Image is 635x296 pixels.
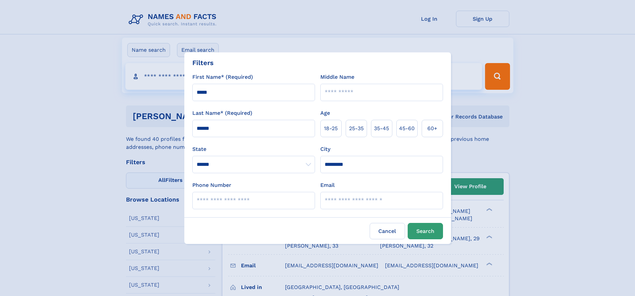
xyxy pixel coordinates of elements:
[192,73,253,81] label: First Name* (Required)
[349,124,364,132] span: 25‑35
[320,73,354,81] label: Middle Name
[374,124,389,132] span: 35‑45
[192,181,231,189] label: Phone Number
[399,124,415,132] span: 45‑60
[408,223,443,239] button: Search
[192,58,214,68] div: Filters
[370,223,405,239] label: Cancel
[320,181,335,189] label: Email
[320,109,330,117] label: Age
[320,145,330,153] label: City
[192,145,315,153] label: State
[192,109,252,117] label: Last Name* (Required)
[324,124,338,132] span: 18‑25
[427,124,437,132] span: 60+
